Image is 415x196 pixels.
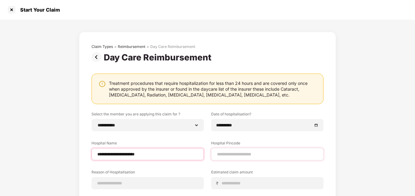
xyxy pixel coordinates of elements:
span: ₹ [216,180,221,186]
div: Start Your Claim [17,7,60,13]
div: Treatment procedures that require hospitalization for less than 24 hours and are covered only onc... [109,80,317,98]
div: Reimbursement [118,44,145,49]
div: > [114,44,117,49]
img: svg+xml;base64,PHN2ZyBpZD0iV2FybmluZ18tXzI0eDI0IiBkYXRhLW5hbWU9Ildhcm5pbmcgLSAyNHgyNCIgeG1sbnM9Im... [99,80,106,88]
label: Hospital Pincode [211,140,323,148]
label: Select the member you are applying this claim for ? [92,111,204,119]
div: > [147,44,149,49]
label: Reason of Hospitalisation [92,169,204,177]
img: svg+xml;base64,PHN2ZyBpZD0iUHJldi0zMngzMiIgeG1sbnM9Imh0dHA6Ly93d3cudzMub3JnLzIwMDAvc3ZnIiB3aWR0aD... [92,52,104,62]
label: Hospital Name [92,140,204,148]
label: Estimated claim amount [211,169,323,177]
div: Day Care Reimbursement [150,44,195,49]
label: Date of hospitalisation? [211,111,323,119]
div: Claim Types [92,44,113,49]
div: Day Care Reimbursement [104,52,214,63]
